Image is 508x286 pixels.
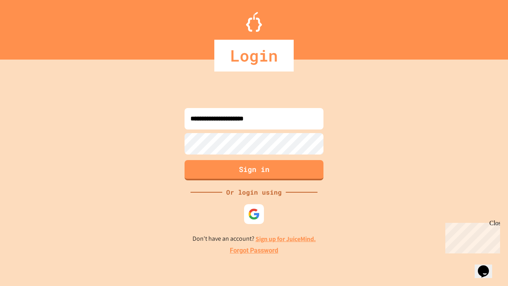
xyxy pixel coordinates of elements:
iframe: chat widget [442,220,500,253]
button: Sign in [185,160,323,180]
img: google-icon.svg [248,208,260,220]
iframe: chat widget [475,254,500,278]
div: Login [214,40,294,71]
a: Forgot Password [230,246,278,255]
img: Logo.svg [246,12,262,32]
p: Don't have an account? [192,234,316,244]
div: Or login using [222,187,286,197]
div: Chat with us now!Close [3,3,55,50]
a: Sign up for JuiceMind. [256,235,316,243]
